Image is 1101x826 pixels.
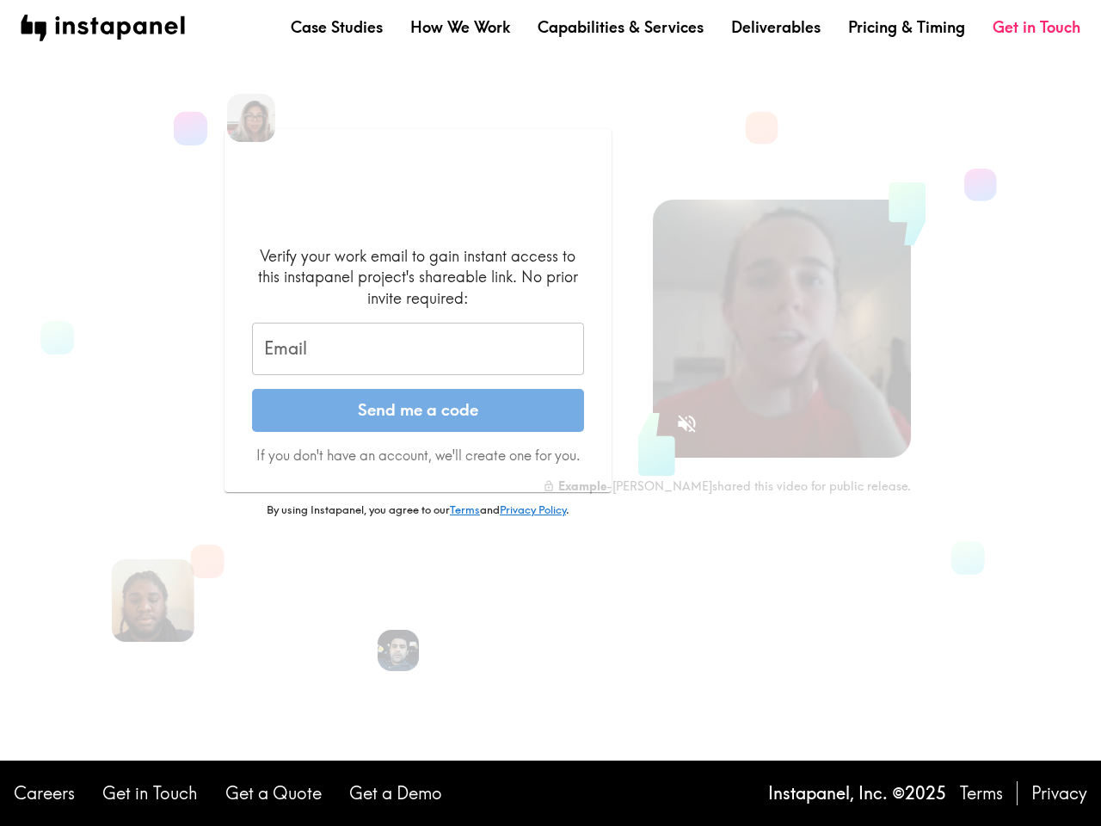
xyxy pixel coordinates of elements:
[112,559,194,642] img: Bill
[102,781,198,805] a: Get in Touch
[848,16,965,38] a: Pricing & Timing
[227,94,275,142] img: Aileen
[731,16,821,38] a: Deliverables
[410,16,510,38] a: How We Work
[450,502,480,516] a: Terms
[538,16,704,38] a: Capabilities & Services
[291,16,383,38] a: Case Studies
[349,781,442,805] a: Get a Demo
[378,630,419,671] img: Ronak
[993,16,1080,38] a: Get in Touch
[500,502,566,516] a: Privacy Policy
[543,478,911,494] div: - [PERSON_NAME] shared this video for public release.
[225,781,322,805] a: Get a Quote
[252,389,584,432] button: Send me a code
[960,781,1003,805] a: Terms
[252,245,584,309] div: Verify your work email to gain instant access to this instapanel project's shareable link. No pri...
[558,478,606,494] b: Example
[1031,781,1087,805] a: Privacy
[14,781,75,805] a: Careers
[252,446,584,465] p: If you don't have an account, we'll create one for you.
[668,405,705,442] button: Sound is off
[768,781,946,805] p: Instapanel, Inc. © 2025
[225,502,612,518] p: By using Instapanel, you agree to our and .
[21,15,185,41] img: instapanel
